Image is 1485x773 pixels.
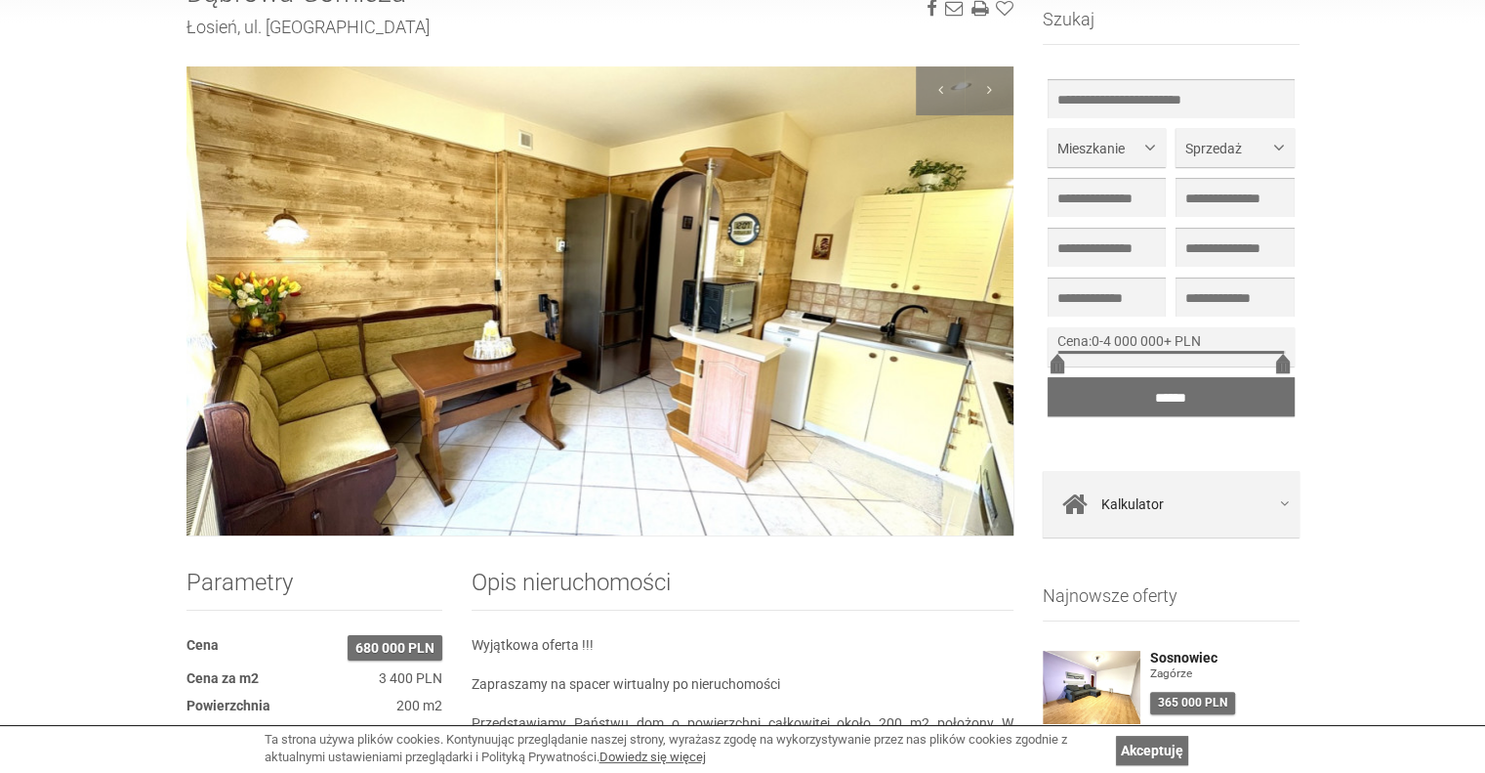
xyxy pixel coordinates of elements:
span: Kalkulator [1101,491,1164,518]
dd: 200 m2 [186,696,442,715]
dd: 3 400 PLN [186,668,442,688]
span: 4 000 000+ PLN [1103,333,1201,349]
div: Ta strona używa plików cookies. Kontynuując przeglądanie naszej strony, wyrażasz zgodę na wykorzy... [265,731,1106,767]
h2: Łosień, ul. [GEOGRAPHIC_DATA] [186,18,1014,37]
dt: Powierzchnia użytkowa [186,723,332,743]
h3: Szukaj [1043,10,1299,45]
button: Mieszkanie [1048,128,1166,167]
span: Cena: [1057,333,1092,349]
a: Sosnowiec [1150,651,1299,666]
dt: Cena za m2 [186,668,259,688]
h2: Opis nieruchomości [472,570,1013,611]
h2: Parametry [186,570,442,611]
h3: Najnowsze oferty [1043,586,1299,622]
span: Sprzedaż [1185,139,1269,158]
button: Sprzedaż [1176,128,1294,167]
figure: Zagórze [1150,666,1299,682]
a: Akceptuję [1116,736,1188,765]
span: 0 [1092,333,1099,349]
div: 365 000 PLN [1150,692,1235,714]
a: Dowiedz się więcej [599,750,706,764]
dt: Powierzchnia [186,696,270,715]
span: 680 000 PLN [348,635,442,661]
img: Dom Sprzedaż Dąbrowa Górnicza Łosień Gołonoska [186,66,1014,536]
div: - [1048,327,1295,366]
span: Mieszkanie [1057,139,1141,158]
dt: Cena [186,635,219,655]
